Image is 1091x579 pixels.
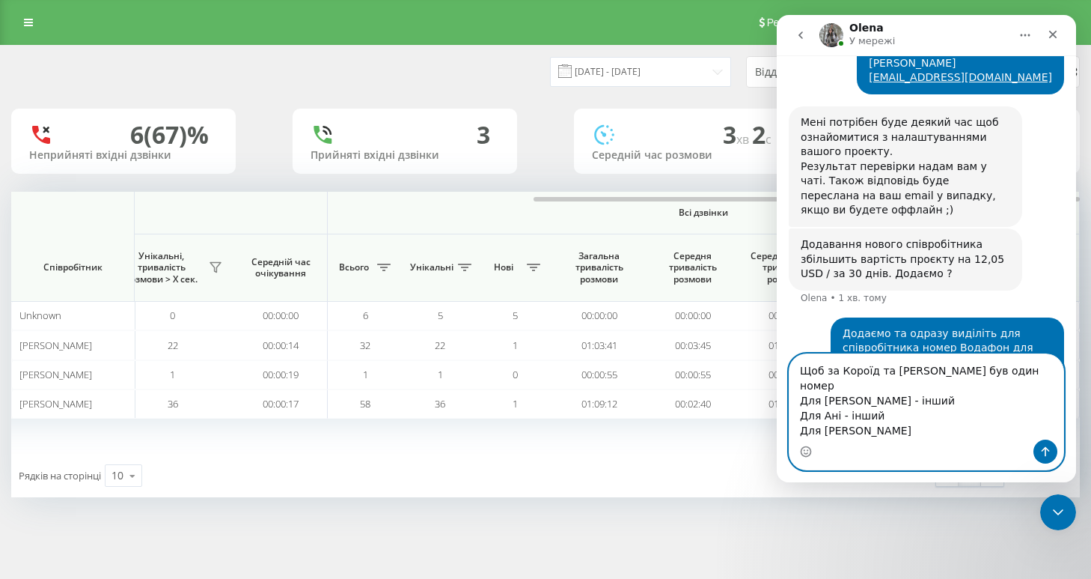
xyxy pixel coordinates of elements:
span: Середньоденна тривалість розмови [751,250,822,285]
span: c [765,131,771,148]
span: 1 [170,368,175,381]
td: 00:03:45 [646,330,739,360]
span: Співробітник [24,261,121,273]
iframe: Intercom live chat [777,15,1076,482]
div: 6 (67)% [130,121,209,149]
span: [PERSON_NAME] [19,397,92,410]
span: 1 [513,339,518,352]
td: 01:03:41 [552,330,646,360]
span: 0 [513,368,518,381]
span: 1 [513,397,518,410]
span: 22 [168,339,178,352]
span: [PERSON_NAME] [19,339,92,352]
span: 36 [168,397,178,410]
div: Прийняті вхідні дзвінки [311,149,499,162]
td: 00:00:55 [646,360,739,389]
td: 00:00:55 [739,360,833,389]
span: [PERSON_NAME] [19,368,92,381]
iframe: Intercom live chat [1040,494,1076,530]
span: Середній час очікування [245,256,316,279]
td: 01:09:12 [552,389,646,419]
span: Рядків на сторінці [19,469,101,482]
span: Середня тривалість розмови [657,250,728,285]
span: 1 [363,368,368,381]
div: Середній час розмови [592,149,780,162]
span: 2 [752,118,771,151]
span: Унікальні [410,261,453,273]
td: 01:03:41 [739,330,833,360]
td: 00:00:00 [234,301,328,330]
span: хв [736,131,752,148]
td: 00:00:19 [234,360,328,389]
span: Унікальні, тривалість розмови > Х сек. [118,250,204,285]
span: Всього [335,261,373,273]
td: 00:00:00 [646,301,739,330]
span: 0 [170,309,175,322]
span: 22 [435,339,445,352]
div: 10 [111,468,123,483]
span: 32 [360,339,370,352]
span: Загальна тривалість розмови [563,250,635,285]
span: 6 [363,309,368,322]
td: 00:00:00 [739,301,833,330]
td: 00:00:55 [552,360,646,389]
span: 58 [360,397,370,410]
span: 36 [435,397,445,410]
span: Unknown [19,309,61,322]
div: Відділ/Співробітник [755,66,934,79]
td: 00:02:40 [646,389,739,419]
span: Реферальна програма [767,16,877,28]
div: 3 [477,121,490,149]
span: 5 [438,309,443,322]
div: Неприйняті вхідні дзвінки [29,149,218,162]
span: 1 [438,368,443,381]
td: 00:00:00 [552,301,646,330]
span: 5 [513,309,518,322]
span: Всі дзвінки [372,207,1035,219]
td: 00:00:17 [234,389,328,419]
td: 01:09:12 [739,389,833,419]
span: 3 [723,118,752,151]
td: 00:00:14 [234,330,328,360]
span: Нові [485,261,522,273]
